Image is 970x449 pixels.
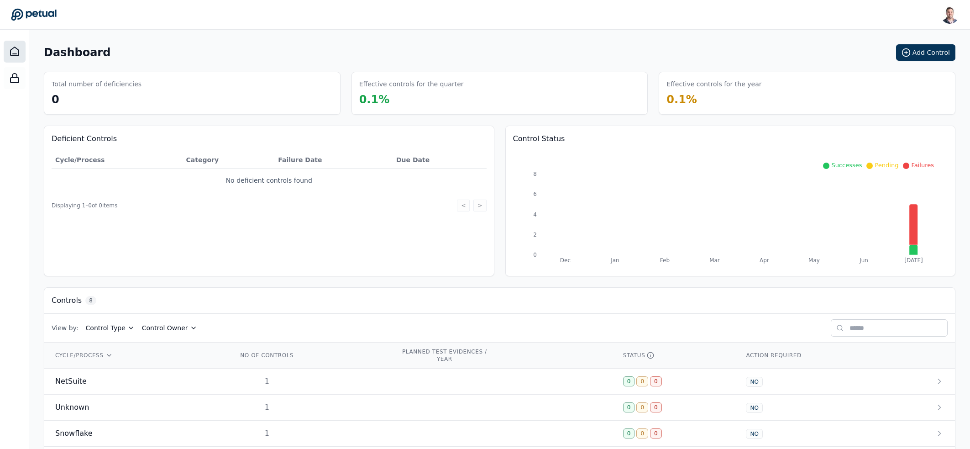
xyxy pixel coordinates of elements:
th: Due Date [393,152,487,169]
a: Go to Dashboard [11,8,57,21]
div: 0 [636,428,648,438]
h3: Controls [52,295,82,306]
span: Successes [831,162,862,169]
div: CYCLE/PROCESS [55,352,216,359]
div: PLANNED TEST EVIDENCES / YEAR [401,348,488,363]
h3: Effective controls for the quarter [359,79,464,89]
div: 0 [650,428,662,438]
tspan: Feb [660,257,670,264]
th: Category [182,152,274,169]
span: View by: [52,323,79,333]
div: 0 [623,402,635,412]
th: Failure Date [274,152,393,169]
button: > [473,200,486,211]
div: 1 [238,376,296,387]
th: Cycle/Process [52,152,182,169]
span: Displaying 1– 0 of 0 items [52,202,117,209]
tspan: Dec [560,257,570,264]
div: NO [746,403,762,413]
div: 0 [636,402,648,412]
tspan: Jan [610,257,619,264]
span: NetSuite [55,376,87,387]
tspan: Mar [709,257,720,264]
span: 0 [52,93,59,106]
tspan: 2 [533,232,537,238]
tspan: Apr [760,257,769,264]
img: Snir Kodesh [941,5,959,24]
button: Control Type [86,323,135,333]
button: Add Control [896,44,955,61]
button: < [457,200,470,211]
div: 0 [636,376,648,386]
tspan: May [808,257,820,264]
h3: Total number of deficiencies [52,79,142,89]
span: 0.1 % [359,93,390,106]
tspan: 4 [533,211,537,218]
div: 0 [623,428,635,438]
div: 0 [623,376,635,386]
div: NO [746,429,762,439]
h1: Dashboard [44,45,110,60]
span: 8 [85,296,96,305]
div: NO [746,377,762,387]
tspan: 6 [533,191,537,198]
div: 1 [238,402,296,413]
div: STATUS [623,352,724,359]
span: Pending [875,162,898,169]
div: 0 [650,376,662,386]
a: Dashboard [4,41,26,63]
tspan: Jun [859,257,868,264]
tspan: 8 [533,171,537,177]
th: ACTION REQUIRED [735,343,892,369]
span: 0.1 % [666,93,697,106]
div: NO OF CONTROLS [238,352,296,359]
span: Unknown [55,402,89,413]
tspan: [DATE] [904,257,923,264]
a: SOC [4,67,26,89]
span: Failures [911,162,934,169]
span: Snowflake [55,428,93,439]
div: 1 [238,428,296,439]
tspan: 0 [533,252,537,258]
button: Control Owner [142,323,197,333]
h3: Effective controls for the year [666,79,761,89]
h3: Deficient Controls [52,133,487,144]
td: No deficient controls found [52,169,487,193]
h3: Control Status [513,133,948,144]
div: 0 [650,402,662,412]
